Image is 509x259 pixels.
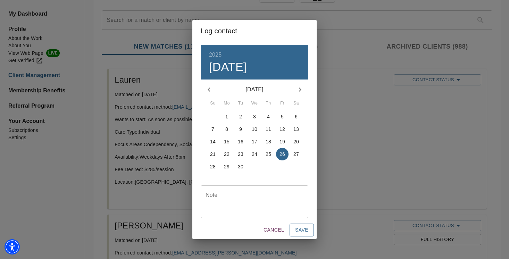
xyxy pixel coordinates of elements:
[262,110,275,123] button: 4
[276,110,289,123] button: 5
[207,135,219,148] button: 14
[266,126,271,133] p: 11
[266,138,271,145] p: 18
[220,123,233,135] button: 8
[234,160,247,173] button: 30
[220,100,233,107] span: Mo
[248,100,261,107] span: We
[207,100,219,107] span: Su
[5,239,20,254] div: Accessibility Menu
[290,100,302,107] span: Sa
[262,100,275,107] span: Th
[225,126,228,133] p: 8
[201,25,308,36] h2: Log contact
[207,148,219,160] button: 21
[220,135,233,148] button: 15
[210,138,216,145] p: 14
[234,100,247,107] span: Tu
[252,151,257,158] p: 24
[210,151,216,158] p: 21
[276,100,289,107] span: Fr
[290,110,302,123] button: 6
[248,135,261,148] button: 17
[248,123,261,135] button: 10
[234,123,247,135] button: 9
[207,123,219,135] button: 7
[252,126,257,133] p: 10
[209,60,247,74] button: [DATE]
[234,135,247,148] button: 16
[211,126,214,133] p: 7
[217,85,292,94] p: [DATE]
[239,126,242,133] p: 9
[248,148,261,160] button: 24
[253,113,256,120] p: 3
[261,224,287,236] button: Cancel
[262,135,275,148] button: 18
[238,163,243,170] p: 30
[290,123,302,135] button: 13
[220,110,233,123] button: 1
[262,148,275,160] button: 25
[290,148,302,160] button: 27
[293,151,299,158] p: 27
[266,151,271,158] p: 25
[264,226,284,234] span: Cancel
[276,148,289,160] button: 26
[234,110,247,123] button: 2
[224,138,230,145] p: 15
[262,123,275,135] button: 11
[225,113,228,120] p: 1
[220,160,233,173] button: 29
[293,126,299,133] p: 13
[238,151,243,158] p: 23
[239,113,242,120] p: 2
[224,151,230,158] p: 22
[248,110,261,123] button: 3
[276,135,289,148] button: 19
[238,138,243,145] p: 16
[252,138,257,145] p: 17
[210,163,216,170] p: 28
[290,224,314,236] button: Save
[290,135,302,148] button: 20
[209,50,222,60] button: 2025
[234,148,247,160] button: 23
[279,126,285,133] p: 12
[293,138,299,145] p: 20
[267,113,270,120] p: 4
[220,148,233,160] button: 22
[295,226,308,234] span: Save
[207,160,219,173] button: 28
[224,163,230,170] p: 29
[281,113,284,120] p: 5
[279,151,285,158] p: 26
[279,138,285,145] p: 19
[276,123,289,135] button: 12
[295,113,298,120] p: 6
